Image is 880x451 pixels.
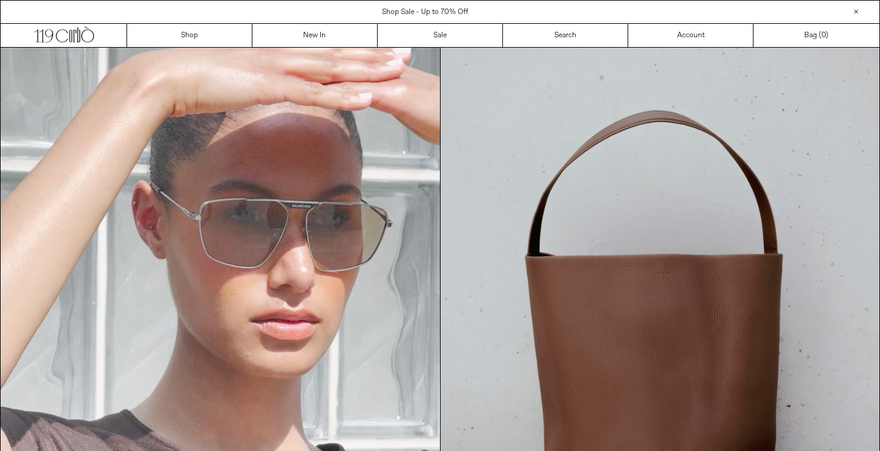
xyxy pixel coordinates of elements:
[127,24,252,47] a: Shop
[821,31,826,40] span: 0
[252,24,378,47] a: New In
[821,30,828,41] span: )
[503,24,628,47] a: Search
[378,24,503,47] a: Sale
[754,24,879,47] a: Bag ()
[628,24,754,47] a: Account
[382,7,468,17] a: Shop Sale - Up to 70% Off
